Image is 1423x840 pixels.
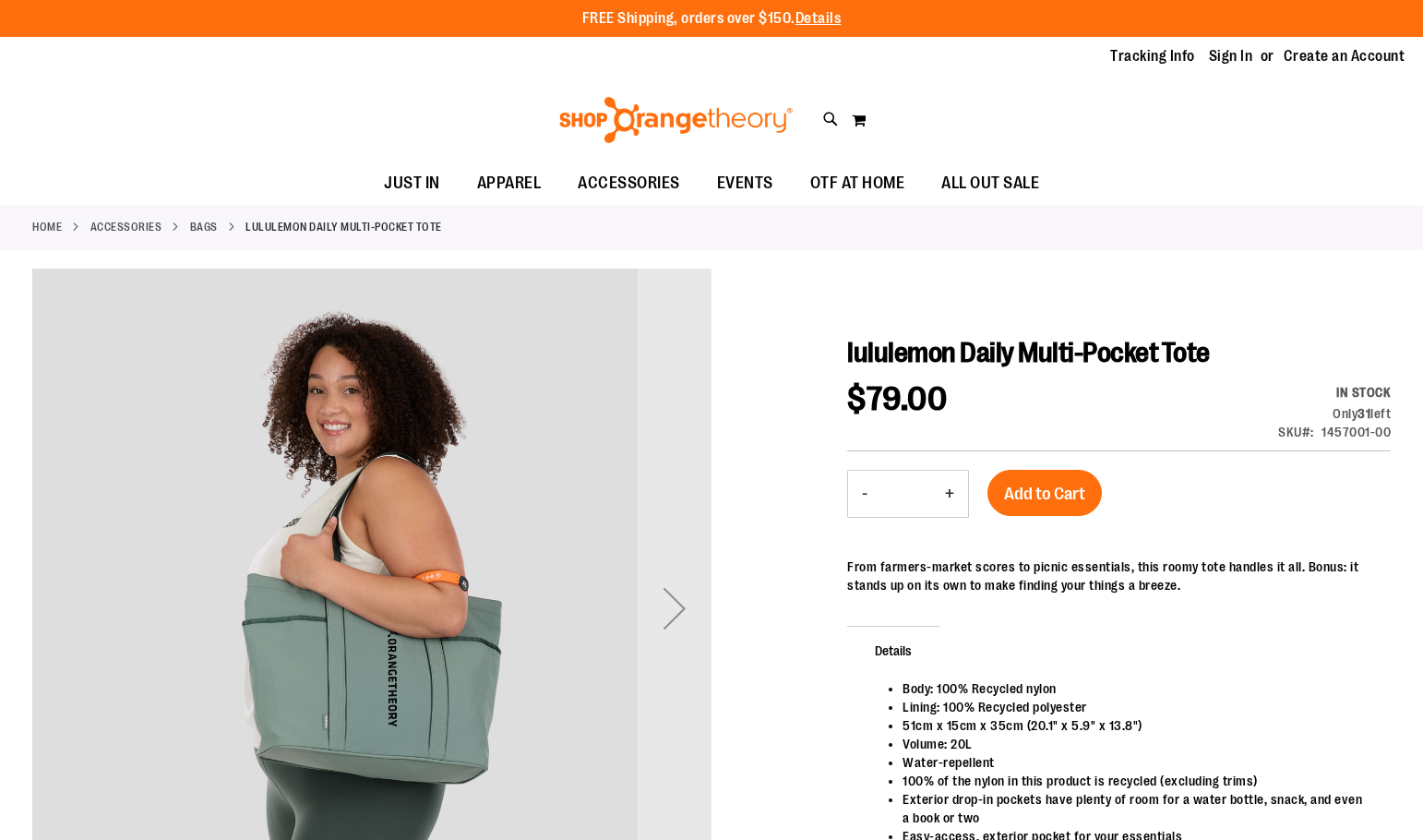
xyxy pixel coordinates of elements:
[1278,404,1391,423] div: Only 31 left
[881,472,931,516] input: Product quantity
[1004,484,1085,504] span: Add to Cart
[1321,423,1391,441] div: 1457001-00
[903,790,1372,827] li: Exterior drop-in pockets have plenty of room for a water bottle, snack, and even a book or two
[847,380,947,418] span: $79.00
[717,162,773,204] span: EVENTS
[987,470,1102,516] button: Add to Cart
[795,10,842,27] a: Details
[848,471,881,517] button: Decrease product quantity
[1278,425,1314,439] strong: SKU
[810,162,905,204] span: OTF AT HOME
[941,162,1039,204] span: ALL OUT SALE
[903,716,1372,735] li: 51cm x 15cm x 35cm (20.1" x 5.9" x 13.8")
[582,8,842,30] p: FREE Shipping, orders over $150.
[903,735,1372,753] li: Volume: 20L
[1209,46,1253,66] a: Sign In
[1284,46,1405,66] a: Create an Account
[903,698,1372,716] li: Lining: 100% Recycled polyester
[903,772,1372,790] li: 100% of the nylon in this product is recycled (excluding trims)
[903,753,1372,772] li: Water-repellent
[32,219,62,235] a: Home
[1336,385,1391,400] span: In stock
[1357,406,1370,421] strong: 31
[847,337,1210,368] span: lululemon Daily Multi-Pocket Tote
[1110,46,1195,66] a: Tracking Info
[903,679,1372,698] li: Body: 100% Recycled nylon
[847,558,1391,594] div: From farmers-market scores to picnic essentials, this roomy tote handles it all. Bonus: it stands...
[578,162,680,204] span: ACCESSORIES
[477,162,542,204] span: APPAREL
[931,471,968,517] button: Increase product quantity
[245,219,442,235] strong: lululemon Daily Multi-Pocket Tote
[556,97,795,143] img: Shop Orangetheory
[847,626,939,674] span: Details
[384,162,440,204] span: JUST IN
[190,219,218,235] a: Bags
[90,219,162,235] a: ACCESSORIES
[1278,383,1391,402] div: Availability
